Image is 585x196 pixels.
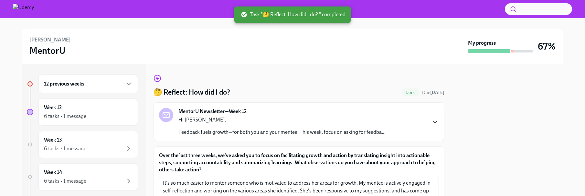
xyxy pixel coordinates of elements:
span: August 15th, 2025 21:00 [422,89,444,96]
h6: 12 previous weeks [44,80,84,87]
h6: Week 13 [44,136,62,144]
a: Week 136 tasks • 1 message [27,131,138,158]
img: Udemy [13,4,34,14]
h3: 67% [538,40,556,52]
strong: MentorU Newsletter—Week 12 [178,108,247,115]
h6: Week 14 [44,169,62,176]
strong: My progress [468,40,496,47]
strong: [DATE] [430,90,444,95]
h6: [PERSON_NAME] [29,36,71,43]
a: Week 126 tasks • 1 message [27,98,138,126]
div: 6 tasks • 1 message [44,113,86,120]
h4: 🤔 Reflect: How did I do? [154,87,230,97]
label: Over the last three weeks, we've asked you to focus on facilitating growth and action by translat... [159,152,439,173]
a: Week 146 tasks • 1 message [27,163,138,190]
p: Hi [PERSON_NAME], [178,116,386,123]
span: Done [402,90,420,95]
h3: MentorU [29,45,66,56]
div: 12 previous weeks [38,75,138,93]
span: Due [422,90,444,95]
h6: Week 12 [44,104,62,111]
div: 6 tasks • 1 message [44,145,86,152]
span: Task "🤔 Reflect: How did I do? " completed [241,11,346,18]
p: Feedback fuels growth—for both you and your mentee. This week, focus on asking for feedba... [178,129,386,136]
div: 6 tasks • 1 message [44,178,86,185]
